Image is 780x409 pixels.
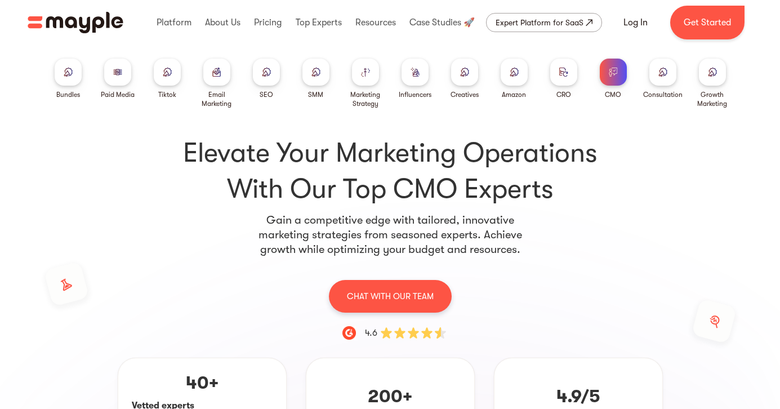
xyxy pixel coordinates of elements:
img: Mayple logo [28,12,123,33]
a: Tiktok [154,59,181,99]
a: Paid Media [101,59,135,99]
div: SMM [308,90,323,99]
div: Marketing Strategy [345,90,386,108]
div: Paid Media [101,90,135,99]
div: Creatives [451,90,479,99]
a: SEO [253,59,280,99]
a: Influencers [399,59,431,99]
div: Influencers [399,90,431,99]
div: SEO [260,90,273,99]
p: 4.9/5 [556,385,600,408]
div: Amazon [502,90,526,99]
a: Log In [610,9,661,36]
a: Amazon [501,59,528,99]
a: SMM [302,59,329,99]
a: CHAT WITH OUR TEAM [329,279,452,313]
div: Top Experts [293,5,345,41]
div: Growth Marketing [692,90,733,108]
div: CRO [556,90,571,99]
div: About Us [202,5,243,41]
p: 200+ [368,385,412,408]
p: Gain a competitive edge with tailored, innovative marketing strategies from seasoned experts. Ach... [242,213,539,257]
div: Pricing [251,5,284,41]
p: 40+ [186,372,219,394]
div: Platform [154,5,194,41]
h1: Elevate Your Marketing Operations [48,135,733,207]
a: Marketing Strategy [345,59,386,108]
div: Tiktok [158,90,176,99]
span: With Our Top CMO Experts [48,171,733,207]
a: Growth Marketing [692,59,733,108]
a: Expert Platform for SaaS [486,13,602,32]
a: home [28,12,123,33]
a: Creatives [451,59,479,99]
div: Resources [353,5,399,41]
a: CRO [550,59,577,99]
div: Bundles [56,90,80,99]
a: CMO [600,59,627,99]
div: Consultation [643,90,683,99]
div: CMO [605,90,621,99]
p: CHAT WITH OUR TEAM [347,289,434,304]
div: 4.6 [365,326,377,340]
a: Email Marketing [197,59,237,108]
a: Get Started [670,6,745,39]
a: Consultation [643,59,683,99]
div: Email Marketing [197,90,237,108]
a: Bundles [55,59,82,99]
div: Expert Platform for SaaS [496,16,583,29]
